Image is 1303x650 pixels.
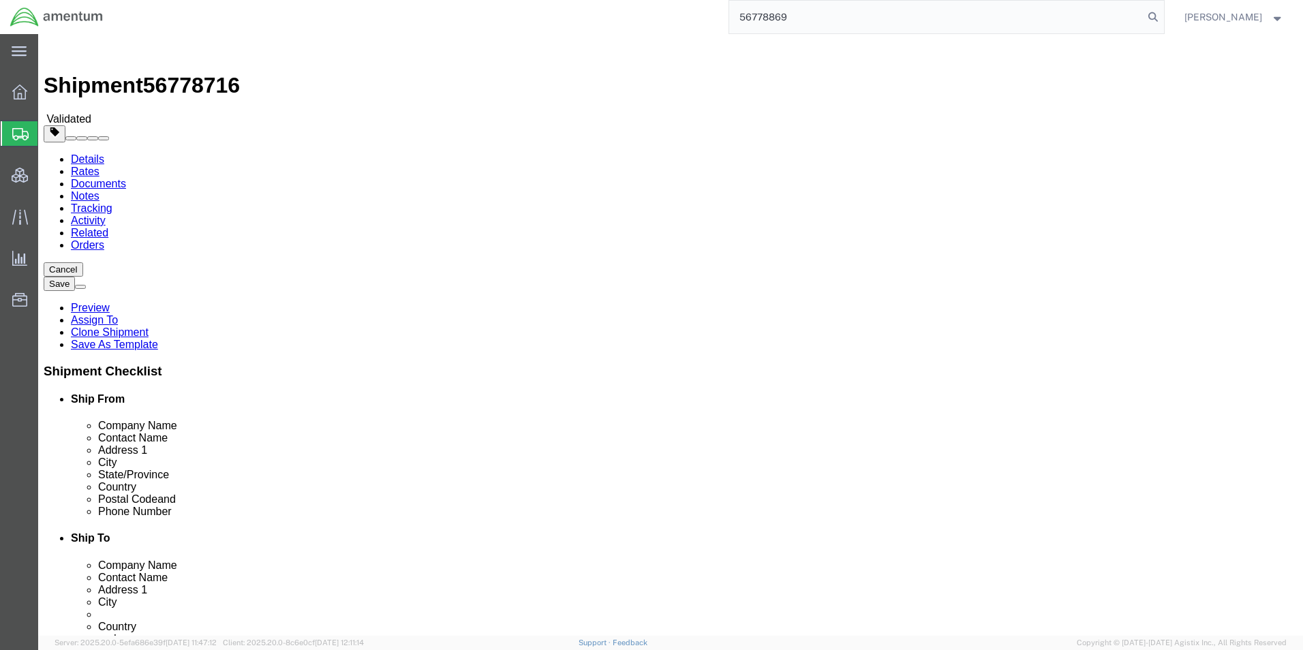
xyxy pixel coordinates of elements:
a: Feedback [613,638,647,647]
span: Server: 2025.20.0-5efa686e39f [55,638,217,647]
span: [DATE] 11:47:12 [166,638,217,647]
iframe: FS Legacy Container [38,34,1303,636]
img: logo [10,7,104,27]
span: Client: 2025.20.0-8c6e0cf [223,638,364,647]
input: Search for shipment number, reference number [729,1,1144,33]
span: [DATE] 12:11:14 [315,638,364,647]
button: [PERSON_NAME] [1184,9,1285,25]
span: Jason Martin [1184,10,1262,25]
a: Support [579,638,613,647]
span: Copyright © [DATE]-[DATE] Agistix Inc., All Rights Reserved [1077,637,1287,649]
